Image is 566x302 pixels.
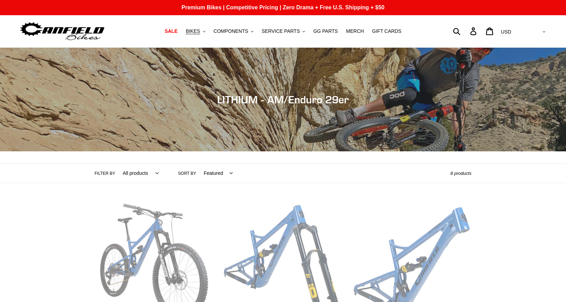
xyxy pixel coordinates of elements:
img: Canfield Bikes [19,20,105,42]
button: COMPONENTS [210,27,257,36]
span: COMPONENTS [214,28,248,34]
a: SALE [161,27,181,36]
span: 8 products [451,171,472,176]
span: LITHIUM - AM/Enduro 29er [217,93,349,106]
input: Search [457,23,474,39]
span: GG PARTS [313,28,338,34]
button: SERVICE PARTS [258,27,308,36]
span: BIKES [186,28,200,34]
a: GIFT CARDS [369,27,405,36]
span: MERCH [346,28,364,34]
a: MERCH [343,27,367,36]
a: GG PARTS [310,27,341,36]
button: BIKES [182,27,208,36]
label: Filter by [95,170,115,177]
span: SERVICE PARTS [262,28,300,34]
label: Sort by [178,170,196,177]
span: SALE [165,28,177,34]
span: GIFT CARDS [372,28,401,34]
